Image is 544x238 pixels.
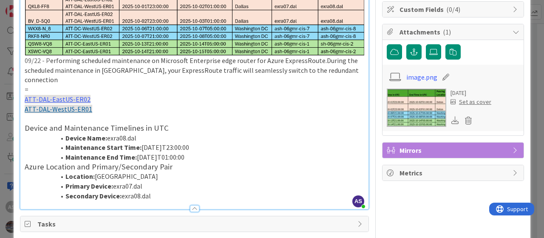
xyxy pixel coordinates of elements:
[25,95,91,103] a: ATT-DAL-EastUS-ER02
[65,143,142,152] strong: Maintenance Start Time:
[37,219,353,229] span: Tasks
[25,162,173,172] span: Azure Location and Primary/Secondary Pair
[65,172,95,181] strong: Location:
[25,56,360,84] span: erforming scheduled maintenance on Microsoft Enterprise edge router for Azure ExpressRoute.During...
[65,134,107,142] strong: Device Name:
[65,192,122,200] strong: Secondary Device:
[35,172,364,181] li: [GEOGRAPHIC_DATA]
[443,28,451,36] span: ( 1 )
[450,97,491,106] div: Set as cover
[406,72,437,82] a: image.png
[446,5,460,14] span: ( 0/4 )
[25,85,364,95] p: =
[450,115,460,126] div: Download
[35,191,364,201] li: exra08.dal
[25,105,92,113] a: ATT-DAL-WestUS-ER01
[65,153,137,161] strong: Maintenance End Time:
[399,4,508,14] span: Custom Fields
[35,143,364,152] li: [DATE]T23:00:00
[352,195,364,207] span: AS
[35,181,364,191] li: exra07.dal
[450,89,491,97] div: [DATE]
[18,1,39,11] span: Support
[399,145,508,155] span: Mirrors
[399,27,508,37] span: Attachments
[25,123,169,133] span: Device and Maintenance Timelines in UTC
[65,182,113,190] strong: Primary Device:
[399,168,508,178] span: Metrics
[35,152,364,162] li: [DATE]T01:00:00
[35,133,364,143] li: exra08.dal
